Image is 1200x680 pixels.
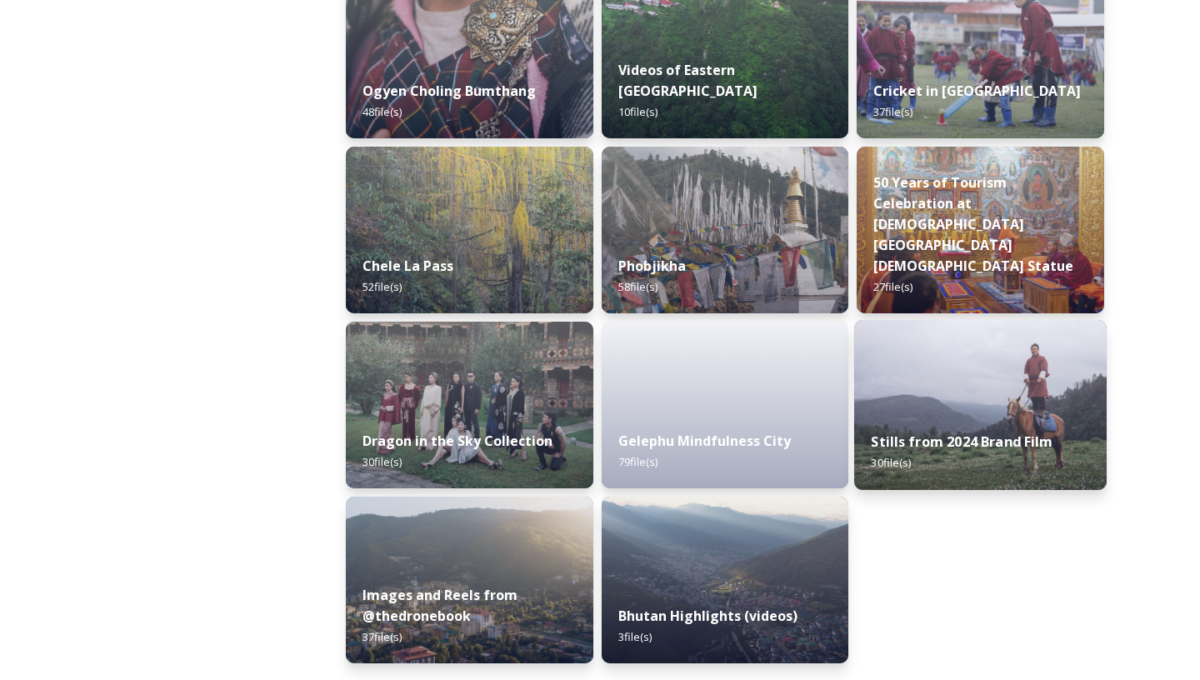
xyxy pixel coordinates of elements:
[618,454,657,469] span: 79 file(s)
[362,454,402,469] span: 30 file(s)
[362,279,402,294] span: 52 file(s)
[857,147,1104,313] img: DSC00164.jpg
[602,322,849,530] iframe: msdoc-iframe
[618,61,757,100] strong: Videos of Eastern [GEOGRAPHIC_DATA]
[872,455,912,470] span: 30 file(s)
[362,629,402,644] span: 37 file(s)
[873,279,912,294] span: 27 file(s)
[618,432,791,450] strong: Gelephu Mindfulness City
[362,104,402,119] span: 48 file(s)
[362,257,453,275] strong: Chele La Pass
[618,257,686,275] strong: Phobjikha
[346,322,593,488] img: 74f9cf10-d3d5-4c08-9371-13a22393556d.jpg
[362,432,552,450] strong: Dragon in the Sky Collection
[873,104,912,119] span: 37 file(s)
[346,497,593,663] img: 01697a38-64e0-42f2-b716-4cd1f8ee46d6.jpg
[854,320,1107,490] img: 4075df5a-b6ee-4484-8e29-7e779a92fa88.jpg
[618,104,657,119] span: 10 file(s)
[362,82,536,100] strong: Ogyen Choling Bumthang
[618,607,797,625] strong: Bhutan Highlights (videos)
[602,147,849,313] img: Phobjika%2520by%2520Matt%2520Dutile1.jpg
[872,432,1053,451] strong: Stills from 2024 Brand Film
[618,279,657,294] span: 58 file(s)
[873,173,1073,275] strong: 50 Years of Tourism Celebration at [DEMOGRAPHIC_DATA][GEOGRAPHIC_DATA][DEMOGRAPHIC_DATA] Statue
[602,497,849,663] img: b4ca3a00-89c2-4894-a0d6-064d866d0b02.jpg
[873,82,1081,100] strong: Cricket in [GEOGRAPHIC_DATA]
[618,629,652,644] span: 3 file(s)
[362,586,517,625] strong: Images and Reels from @thedronebook
[346,147,593,313] img: Marcus%2520Westberg%2520Chelela%2520Pass%25202023_52.jpg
